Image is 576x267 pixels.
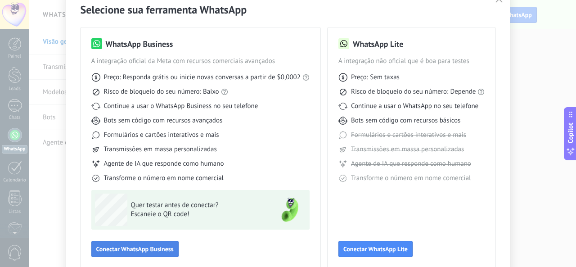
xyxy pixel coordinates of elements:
span: Risco de bloqueio do seu número: Baixo [104,87,219,96]
span: Risco de bloqueio do seu número: Depende [351,87,476,96]
span: Copilot [566,122,575,143]
span: Conectar WhatsApp Business [96,246,174,252]
span: Continue a usar o WhatsApp Business no seu telefone [104,102,258,111]
span: A integração oficial da Meta com recursos comerciais avançados [91,57,310,66]
span: Transmissões em massa personalizadas [104,145,217,154]
span: Bots sem código com recursos avançados [104,116,223,125]
h3: WhatsApp Business [106,38,173,50]
span: Continue a usar o WhatsApp no seu telefone [351,102,478,111]
span: Transforme o número em nome comercial [351,174,471,183]
span: Formulários e cartões interativos e mais [351,131,466,140]
span: Agente de IA que responde como humano [351,159,471,168]
span: Transforme o número em nome comercial [104,174,224,183]
span: Quer testar antes de conectar? [131,201,262,210]
span: A integração não oficial que é boa para testes [338,57,485,66]
button: Conectar WhatsApp Business [91,241,179,257]
img: green-phone.png [274,194,306,226]
span: Formulários e cartões interativos e mais [104,131,219,140]
span: Bots sem código com recursos básicos [351,116,460,125]
span: Agente de IA que responde como humano [104,159,224,168]
h2: Selecione sua ferramenta WhatsApp [81,3,496,17]
span: Conectar WhatsApp Lite [343,246,408,252]
h3: WhatsApp Lite [353,38,403,50]
span: Escaneie o QR code! [131,210,262,219]
button: Conectar WhatsApp Lite [338,241,413,257]
span: Preço: Responda grátis ou inicie novas conversas a partir de $0,0002 [104,73,301,82]
span: Preço: Sem taxas [351,73,400,82]
span: Transmissões em massa personalizadas [351,145,464,154]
